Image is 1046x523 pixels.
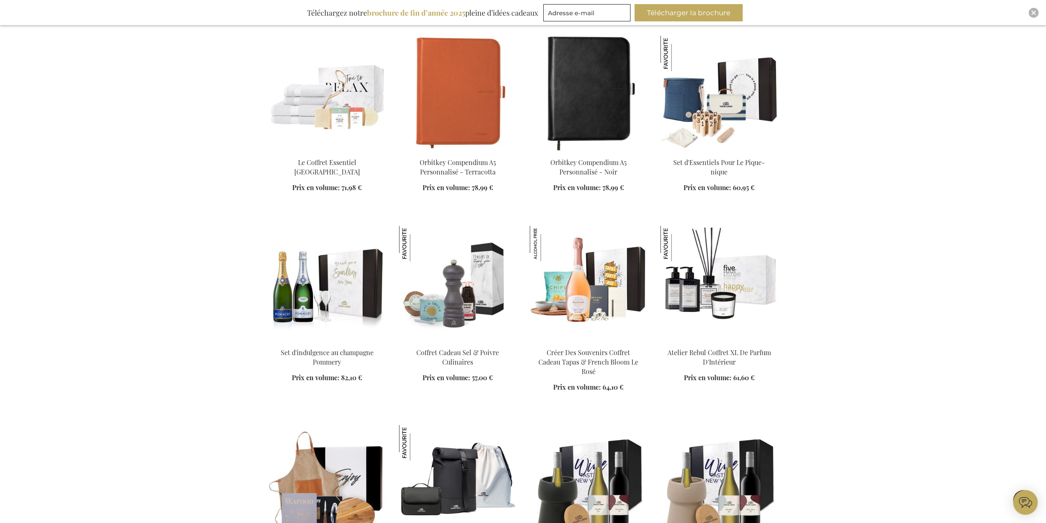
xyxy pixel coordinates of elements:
a: Le Coffret Essentiel [GEOGRAPHIC_DATA] [294,158,360,176]
a: Orbitkey Compendium A5 Personnalisé - Noir [550,158,627,176]
img: The Bathroom Essentials Box - White [268,36,386,151]
span: 78,99 € [472,183,493,192]
a: Creating Memories Tapas & French Bloom Le Rosé Gift Set Créer Des Souvenirs Coffret Cadeau Tapas ... [530,338,647,346]
a: Créer Des Souvenirs Coffret Cadeau Tapas & French Bloom Le Rosé [538,348,638,376]
a: Prix en volume: 64,10 € [553,383,623,392]
img: Set d'Essentiels Pour Le Pique-nique [660,36,696,71]
span: Prix en volume: [684,373,732,382]
span: Prix en volume: [423,183,470,192]
a: Prix en volume: 78,99 € [423,183,493,193]
span: Prix en volume: [683,183,731,192]
a: Pommery Champagne Indulgence Set [268,338,386,346]
img: Pommery Champagne Indulgence Set [268,226,386,341]
span: 78,99 € [603,183,624,192]
img: Coffret Cadeau Sel & Poivre Culinaires [399,226,517,341]
img: Atelier Rebul XL Home Fragrance Box [660,226,778,341]
a: Coffret Cadeau Sel & Poivre Culinaires [416,348,499,366]
span: Prix en volume: [292,373,339,382]
span: 60,95 € [733,183,755,192]
button: Télécharger la brochure [635,4,743,21]
img: Coffret Cadeau Sel & Poivre Culinaires [399,226,434,261]
div: Téléchargez notre pleine d’idées cadeaux [303,4,542,21]
img: Set De Voyage Pour Vélo Baltimore [399,425,434,460]
span: 64,10 € [603,383,623,391]
span: 61,60 € [733,373,755,382]
span: 82,10 € [341,373,362,382]
img: Close [1031,10,1036,15]
a: Personalised Orbitkey Compendium A5 - Black [530,148,647,156]
a: Atelier Rebul XL Home Fragrance Box Atelier Rebul Coffret XL De Parfum D'Intérieur [660,338,778,346]
span: 57,00 € [472,373,493,382]
span: Prix en volume: [292,183,340,192]
span: 71,98 € [342,183,362,192]
form: marketing offers and promotions [543,4,633,24]
a: Prix en volume: 71,98 € [292,183,362,193]
div: Close [1029,8,1039,18]
img: Picnic Essentials Set [660,36,778,151]
span: Prix en volume: [423,373,470,382]
span: Prix en volume: [553,183,601,192]
a: Set d'indulgence au champagne Pommery [281,348,374,366]
iframe: belco-activator-frame [1013,490,1038,515]
a: The Bathroom Essentials Box - White [268,148,386,156]
a: Prix en volume: 61,60 € [684,373,755,383]
img: Personalised Orbitkey Compendium A5 - Black [530,36,647,151]
a: Prix en volume: 82,10 € [292,373,362,383]
a: Set d'Essentiels Pour Le Pique-nique [673,158,765,176]
img: Atelier Rebul Coffret XL De Parfum D'Intérieur [660,226,696,261]
b: brochure de fin d’année 2025 [367,8,465,18]
img: Creating Memories Tapas & French Bloom Le Rosé Gift Set [530,226,647,341]
img: Créer Des Souvenirs Coffret Cadeau Tapas & French Bloom Le Rosé [530,226,565,261]
span: Prix en volume: [553,383,601,391]
a: Coffret Cadeau Sel & Poivre Culinaires Coffret Cadeau Sel & Poivre Culinaires [399,338,517,346]
a: Prix en volume: 57,00 € [423,373,493,383]
a: Prix en volume: 60,95 € [683,183,755,193]
a: Prix en volume: 78,99 € [553,183,624,193]
a: Orbitkey Compendium A5 Personnalisé - Terracotta [399,148,517,156]
a: Picnic Essentials Set Set d'Essentiels Pour Le Pique-nique [660,148,778,156]
a: Atelier Rebul Coffret XL De Parfum D'Intérieur [667,348,771,366]
a: Orbitkey Compendium A5 Personnalisé - Terracotta [420,158,496,176]
input: Adresse e-mail [543,4,630,21]
img: Orbitkey Compendium A5 Personnalisé - Terracotta [399,36,517,151]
